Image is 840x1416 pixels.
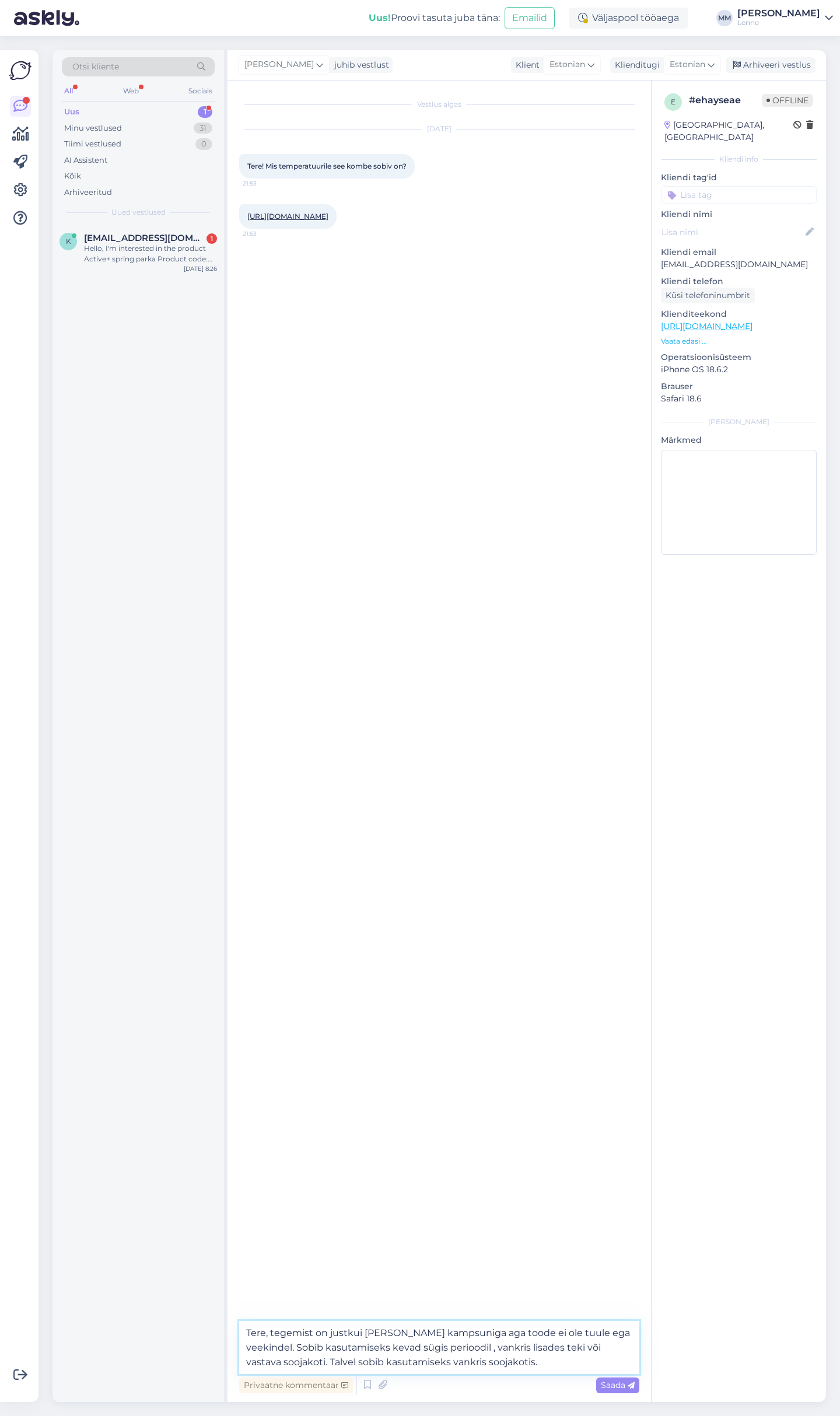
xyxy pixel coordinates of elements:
[661,351,817,363] p: Operatsioonisüsteem
[661,208,817,221] p: Kliendi nimi
[239,1377,353,1393] div: Privaatne kommentaar
[661,321,752,331] a: [URL][DOMAIN_NAME]
[369,12,391,23] b: Uus!
[243,229,286,238] span: 21:53
[84,243,217,264] div: Hello, I'm interested in the product Active+ spring parka Product code: 23234 111, what is the in...
[664,119,793,144] div: [GEOGRAPHIC_DATA], [GEOGRAPHIC_DATA]
[505,7,555,29] button: Emailid
[330,59,389,71] div: juhib vestlust
[661,258,817,271] p: [EMAIL_ADDRESS][DOMAIN_NAME]
[716,10,733,26] div: MM
[661,363,817,376] p: iPhone OS 18.6.2
[84,233,205,243] span: katerozv@gmail.com
[9,60,32,82] img: Askly Logo
[194,123,212,134] div: 31
[689,93,762,107] div: # ehayseae
[737,9,833,27] a: [PERSON_NAME]Lenne
[661,172,817,184] p: Kliendi tag'id
[737,9,820,18] div: [PERSON_NAME]
[610,59,660,71] div: Klienditugi
[239,99,639,110] div: Vestlus algas
[661,186,817,204] input: Lisa tag
[737,18,820,27] div: Lenne
[369,11,500,25] div: Proovi tasuta juba täna:
[244,58,314,71] span: [PERSON_NAME]
[661,380,817,393] p: Brauser
[72,61,119,73] span: Otsi kliente
[186,83,215,99] div: Socials
[66,237,71,246] span: k
[661,336,817,347] p: Vaata edasi ...
[762,94,813,107] span: Offline
[195,138,212,150] div: 0
[239,124,639,134] div: [DATE]
[243,179,286,188] span: 21:53
[661,288,755,303] div: Küsi telefoninumbrit
[661,275,817,288] p: Kliendi telefon
[111,207,166,218] span: Uued vestlused
[206,233,217,244] div: 1
[64,170,81,182] div: Kõik
[726,57,815,73] div: Arhiveeri vestlus
[64,155,107,166] div: AI Assistent
[247,212,328,221] a: [URL][DOMAIN_NAME]
[239,1321,639,1374] textarea: Tere, tegemist on justkui [PERSON_NAME] kampsuniga aga toode ei ole tuule ega veekindel. Sobib ka...
[661,393,817,405] p: Safari 18.6
[198,106,212,118] div: 1
[670,58,705,71] span: Estonian
[661,417,817,427] div: [PERSON_NAME]
[64,123,122,134] div: Minu vestlused
[661,226,803,239] input: Lisa nimi
[661,246,817,258] p: Kliendi email
[671,97,675,106] span: e
[511,59,540,71] div: Klient
[64,138,121,150] div: Tiimi vestlused
[661,154,817,165] div: Kliendi info
[64,187,112,198] div: Arhiveeritud
[184,264,217,273] div: [DATE] 8:26
[661,434,817,446] p: Märkmed
[64,106,79,118] div: Uus
[661,308,817,320] p: Klienditeekond
[121,83,141,99] div: Web
[247,162,407,170] span: Tere! Mis temperatuurile see kombe sobiv on?
[569,8,688,29] div: Väljaspool tööaega
[549,58,585,71] span: Estonian
[62,83,75,99] div: All
[601,1380,635,1390] span: Saada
